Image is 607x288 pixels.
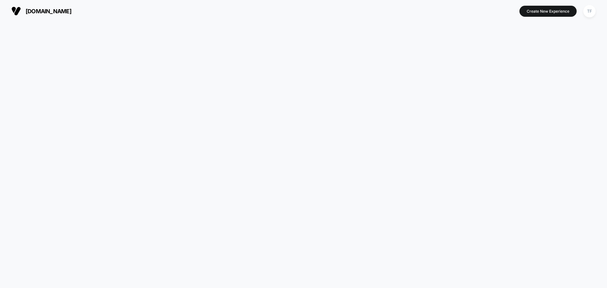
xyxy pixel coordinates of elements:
span: [DOMAIN_NAME] [26,8,71,15]
button: Create New Experience [519,6,577,17]
button: [DOMAIN_NAME] [9,6,73,16]
button: TF [581,5,598,18]
img: Visually logo [11,6,21,16]
div: TF [583,5,596,17]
